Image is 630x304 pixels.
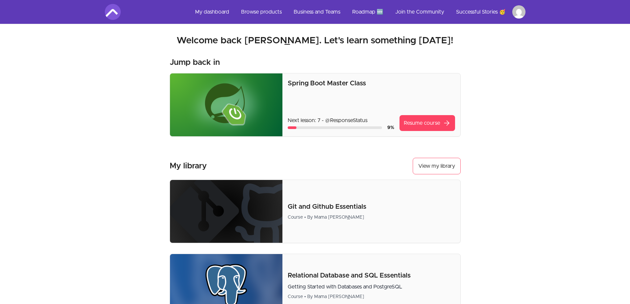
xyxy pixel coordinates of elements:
a: Product image for Git and Github EssentialsGit and Github EssentialsCourse • By Mama [PERSON_NAME] [170,180,461,243]
a: Roadmap 🆕 [347,4,389,20]
a: View my library [413,158,461,174]
h2: Welcome back [PERSON_NAME]. Let's learn something [DATE]! [105,35,525,47]
a: Browse products [236,4,287,20]
h3: Jump back in [170,57,220,68]
img: Product image for Spring Boot Master Class [170,73,283,136]
a: My dashboard [190,4,234,20]
span: arrow_forward [443,119,451,127]
p: Getting Started with Databases and PostgreSQL [288,283,455,291]
h3: My library [170,161,207,171]
img: Amigoscode logo [105,4,121,20]
div: Course progress [288,126,382,129]
a: Business and Teams [288,4,346,20]
a: Successful Stories 🥳 [451,4,511,20]
a: Join the Community [390,4,449,20]
span: 9 % [387,125,394,130]
a: Resume coursearrow_forward [399,115,455,131]
p: Next lesson: 7 - @ResponseStatus [288,116,394,124]
img: Product image for Git and Github Essentials [170,180,283,243]
p: Relational Database and SQL Essentials [288,271,455,280]
div: Course • By Mama [PERSON_NAME] [288,293,455,300]
p: Git and Github Essentials [288,202,455,211]
div: Course • By Mama [PERSON_NAME] [288,214,455,221]
img: Profile image for Marcus Kleinert [512,5,525,19]
p: Spring Boot Master Class [288,79,455,88]
nav: Main [190,4,525,20]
